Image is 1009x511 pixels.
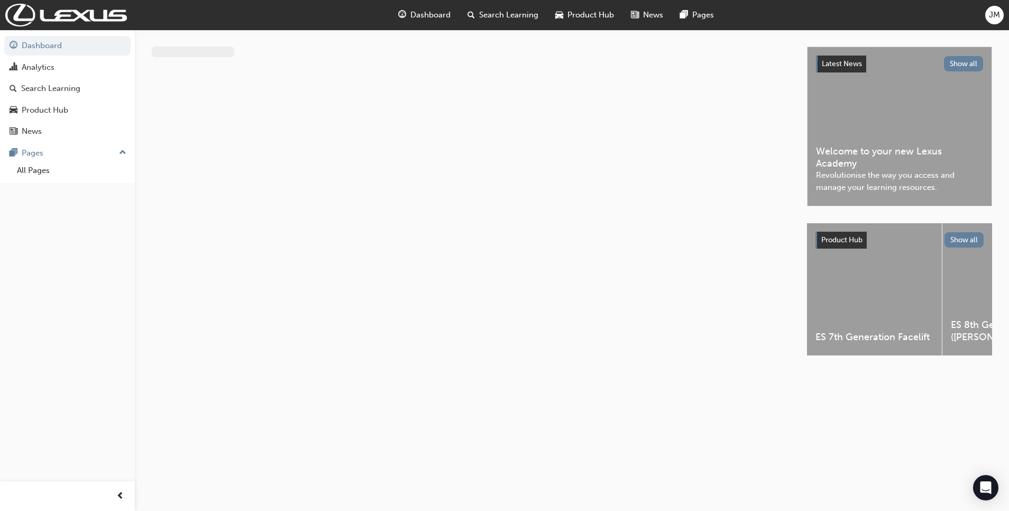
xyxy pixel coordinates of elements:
[22,104,68,116] div: Product Hub
[22,147,43,159] div: Pages
[5,4,127,26] img: Trak
[985,6,1004,24] button: JM
[4,58,131,77] a: Analytics
[4,143,131,163] button: Pages
[459,4,547,26] a: search-iconSearch Learning
[21,83,80,95] div: Search Learning
[4,36,131,56] a: Dashboard
[692,9,714,21] span: Pages
[547,4,622,26] a: car-iconProduct Hub
[479,9,538,21] span: Search Learning
[4,79,131,98] a: Search Learning
[989,9,1000,21] span: JM
[4,122,131,141] a: News
[567,9,614,21] span: Product Hub
[467,8,475,22] span: search-icon
[410,9,451,21] span: Dashboard
[622,4,672,26] a: news-iconNews
[672,4,722,26] a: pages-iconPages
[816,169,983,193] span: Revolutionise the way you access and manage your learning resources.
[631,8,639,22] span: news-icon
[816,145,983,169] span: Welcome to your new Lexus Academy
[116,490,124,503] span: prev-icon
[973,475,998,500] div: Open Intercom Messenger
[807,223,942,355] a: ES 7th Generation Facelift
[815,232,984,249] a: Product HubShow all
[807,47,992,206] a: Latest NewsShow allWelcome to your new Lexus AcademyRevolutionise the way you access and manage y...
[398,8,406,22] span: guage-icon
[822,59,862,68] span: Latest News
[13,162,131,179] a: All Pages
[10,41,17,51] span: guage-icon
[10,84,17,94] span: search-icon
[944,232,984,248] button: Show all
[680,8,688,22] span: pages-icon
[815,331,933,343] span: ES 7th Generation Facelift
[555,8,563,22] span: car-icon
[390,4,459,26] a: guage-iconDashboard
[119,146,126,160] span: up-icon
[10,63,17,72] span: chart-icon
[643,9,663,21] span: News
[816,56,983,72] a: Latest NewsShow all
[821,235,863,244] span: Product Hub
[10,106,17,115] span: car-icon
[22,125,42,138] div: News
[4,101,131,120] a: Product Hub
[944,56,984,71] button: Show all
[4,34,131,143] button: DashboardAnalyticsSearch LearningProduct HubNews
[10,149,17,158] span: pages-icon
[22,61,54,74] div: Analytics
[10,127,17,136] span: news-icon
